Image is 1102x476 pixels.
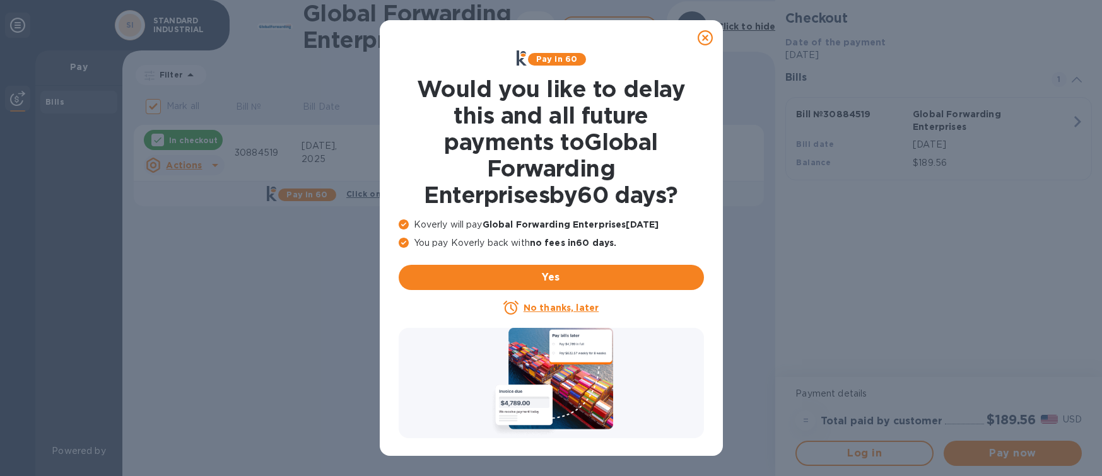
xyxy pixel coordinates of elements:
b: Pay in 60 [536,54,577,64]
button: Yes [399,265,704,290]
b: no fees in 60 days . [530,238,616,248]
span: Yes [409,270,694,285]
p: You pay Koverly back with [399,236,704,250]
p: Koverly will pay [399,218,704,231]
u: No thanks, later [524,303,599,313]
h1: Would you like to delay this and all future payments to Global Forwarding Enterprises by 60 days ? [399,76,704,208]
b: Global Forwarding Enterprises [DATE] [483,219,659,229]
